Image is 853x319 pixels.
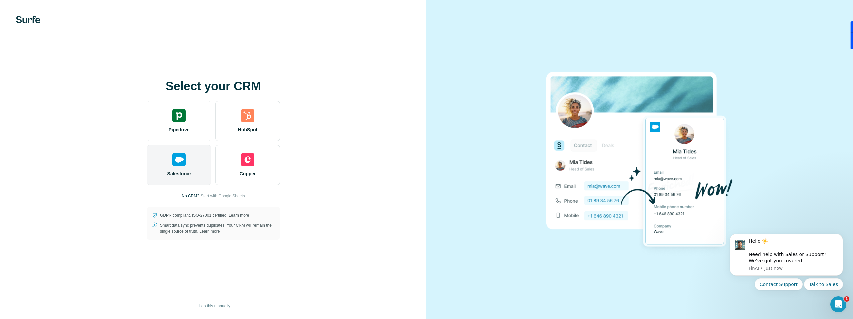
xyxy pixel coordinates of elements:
img: hubspot's logo [241,109,254,122]
span: Pipedrive [168,126,189,133]
p: No CRM? [182,193,199,199]
img: salesforce's logo [172,153,186,166]
p: Smart data sync prevents duplicates. Your CRM will remain the single source of truth. [160,222,275,234]
img: Surfe's logo [16,16,40,23]
iframe: Intercom notifications message [720,225,853,316]
a: Learn more [199,229,220,234]
img: copper's logo [241,153,254,166]
span: HubSpot [238,126,257,133]
h1: Select your CRM [147,80,280,93]
img: SALESFORCE image [546,61,733,259]
button: I’ll do this manually [192,301,235,311]
iframe: Intercom live chat [830,296,846,312]
span: Copper [240,170,256,177]
span: I’ll do this manually [196,303,230,309]
span: Salesforce [167,170,191,177]
a: Learn more [229,213,249,218]
p: GDPR compliant. ISO-27001 certified. [160,212,249,218]
button: Start with Google Sheets [201,193,245,199]
img: pipedrive's logo [172,109,186,122]
span: 1 [844,296,849,302]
